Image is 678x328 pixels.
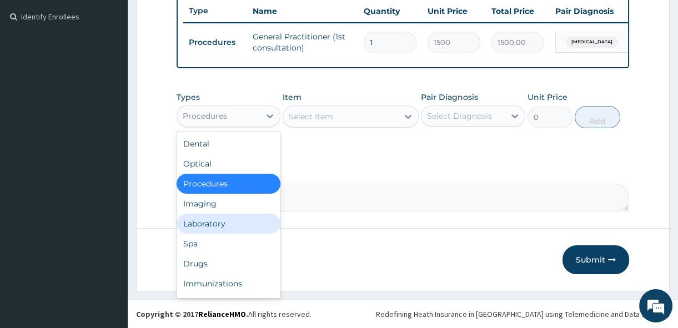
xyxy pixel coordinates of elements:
[21,55,45,83] img: d_794563401_company_1708531726252_794563401
[177,134,280,154] div: Dental
[128,300,678,328] footer: All rights reserved.
[177,168,629,178] label: Comment
[198,309,246,319] a: RelianceHMO
[183,1,247,21] th: Type
[421,92,478,103] label: Pair Diagnosis
[575,106,620,128] button: Add
[177,234,280,254] div: Spa
[58,62,187,77] div: Chat with us now
[182,6,209,32] div: Minimize live chat window
[177,194,280,214] div: Imaging
[247,26,358,59] td: General Practitioner (1st consultation)
[376,309,670,320] div: Redefining Heath Insurance in [GEOGRAPHIC_DATA] using Telemedicine and Data Science!
[528,92,567,103] label: Unit Price
[177,294,280,314] div: Others
[6,214,212,253] textarea: Type your message and hit 'Enter'
[177,154,280,174] div: Optical
[183,32,247,53] td: Procedures
[177,214,280,234] div: Laboratory
[427,110,492,122] div: Select Diagnosis
[283,92,302,103] label: Item
[183,110,227,122] div: Procedures
[177,93,200,102] label: Types
[566,37,618,48] span: [MEDICAL_DATA]
[177,254,280,274] div: Drugs
[289,111,333,122] div: Select Item
[177,274,280,294] div: Immunizations
[64,95,153,207] span: We're online!
[563,245,629,274] button: Submit
[177,174,280,194] div: Procedures
[136,309,248,319] strong: Copyright © 2017 .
